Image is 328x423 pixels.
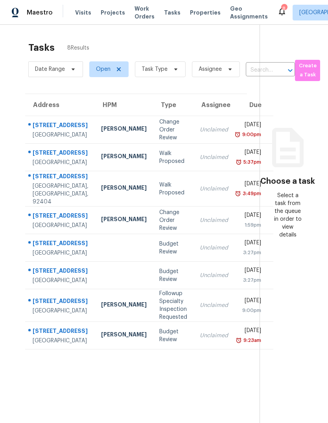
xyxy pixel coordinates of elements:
div: Unclaimed [200,332,228,340]
div: [DATE] [241,266,261,276]
div: Budget Review [159,328,187,344]
div: [GEOGRAPHIC_DATA] [33,337,88,345]
div: 9:23am [242,336,261,344]
div: Change Order Review [159,209,187,232]
div: [GEOGRAPHIC_DATA] [33,222,88,229]
div: [PERSON_NAME] [101,331,147,340]
div: [PERSON_NAME] [101,152,147,162]
div: 3:27pm [241,249,261,257]
div: 3:49pm [241,190,261,198]
div: [DATE] [241,327,261,336]
img: Overdue Alarm Icon [235,190,241,198]
div: Budget Review [159,268,187,283]
th: HPM [95,94,153,116]
div: Select a task from the queue in order to view details [274,192,301,239]
div: [DATE] [241,297,261,307]
div: Unclaimed [200,244,228,252]
span: Geo Assignments [230,5,268,20]
div: [STREET_ADDRESS] [33,121,88,131]
div: 9:00pm [241,131,261,139]
div: 9:00pm [241,307,261,314]
div: [DATE] [241,121,261,131]
img: Overdue Alarm Icon [234,131,241,139]
div: Unclaimed [200,126,228,134]
span: Maestro [27,9,53,17]
div: [PERSON_NAME] [101,125,147,135]
span: 8 Results [67,44,89,52]
img: Overdue Alarm Icon [236,158,242,166]
button: Create a Task [295,60,320,81]
div: [GEOGRAPHIC_DATA] [33,307,88,315]
div: [PERSON_NAME] [101,215,147,225]
h2: Tasks [28,44,55,52]
div: Unclaimed [200,216,228,224]
div: [STREET_ADDRESS] [33,327,88,337]
span: Assignee [199,65,222,73]
span: Create a Task [299,61,316,79]
div: [STREET_ADDRESS] [33,267,88,277]
th: Assignee [193,94,234,116]
div: [DATE] [241,148,261,158]
span: Work Orders [135,5,155,20]
div: [STREET_ADDRESS] [33,297,88,307]
div: [STREET_ADDRESS] [33,172,88,182]
div: Followup Specialty Inspection Requested [159,290,187,321]
div: Change Order Review [159,118,187,142]
div: 3:27pm [241,276,261,284]
th: Type [153,94,193,116]
div: Unclaimed [200,185,228,193]
input: Search by address [246,64,273,76]
img: Overdue Alarm Icon [236,336,242,344]
div: [GEOGRAPHIC_DATA], [GEOGRAPHIC_DATA], 92404 [33,182,88,206]
button: Open [285,65,296,76]
div: [STREET_ADDRESS] [33,212,88,222]
div: 8 [281,5,287,13]
div: [DATE] [241,239,261,249]
div: [GEOGRAPHIC_DATA] [33,249,88,257]
div: [DATE] [241,211,261,221]
div: [PERSON_NAME] [101,301,147,310]
span: Projects [101,9,125,17]
div: [GEOGRAPHIC_DATA] [33,277,88,284]
span: Properties [190,9,221,17]
div: [STREET_ADDRESS] [33,149,88,159]
div: Budget Review [159,240,187,256]
div: Unclaimed [200,301,228,309]
span: Tasks [164,10,181,15]
th: Due [234,94,273,116]
div: [DATE] [241,180,261,190]
div: Walk Proposed [159,150,187,165]
span: Task Type [142,65,168,73]
div: 5:37pm [242,158,261,166]
h3: Choose a task [260,177,315,185]
div: [STREET_ADDRESS] [33,239,88,249]
th: Address [25,94,95,116]
div: Unclaimed [200,153,228,161]
div: [GEOGRAPHIC_DATA] [33,159,88,166]
div: 1:59pm [241,221,261,229]
span: Date Range [35,65,65,73]
div: Unclaimed [200,272,228,279]
div: [GEOGRAPHIC_DATA] [33,131,88,139]
span: Open [96,65,111,73]
div: [PERSON_NAME] [101,184,147,194]
span: Visits [75,9,91,17]
div: Walk Proposed [159,181,187,197]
